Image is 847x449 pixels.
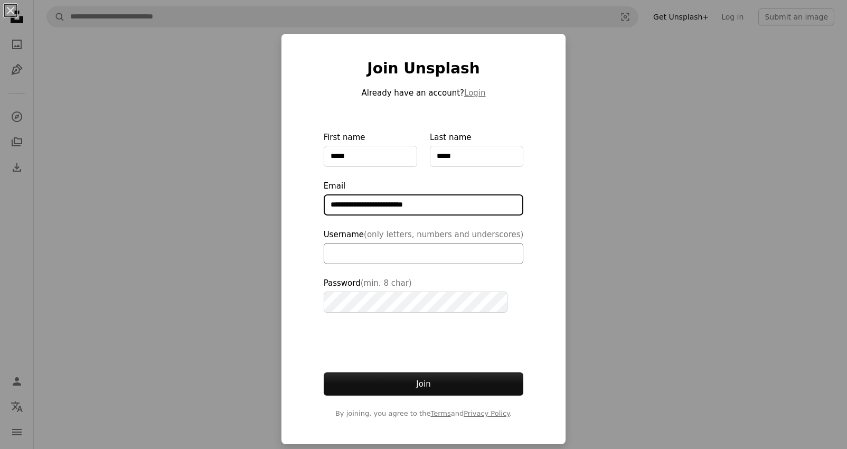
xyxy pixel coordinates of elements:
[324,292,507,313] input: Password(min. 8 char)
[324,87,524,99] p: Already have an account?
[464,87,485,99] button: Login
[324,277,524,313] label: Password
[464,409,510,417] a: Privacy Policy
[430,409,450,417] a: Terms
[324,194,524,216] input: Email
[324,243,524,264] input: Username(only letters, numbers and underscores)
[361,278,412,288] span: (min. 8 char)
[364,230,523,239] span: (only letters, numbers and underscores)
[324,131,417,167] label: First name
[324,146,417,167] input: First name
[324,180,524,216] label: Email
[324,408,524,419] span: By joining, you agree to the and .
[324,228,524,264] label: Username
[324,372,524,396] button: Join
[430,131,523,167] label: Last name
[430,146,523,167] input: Last name
[324,59,524,78] h1: Join Unsplash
